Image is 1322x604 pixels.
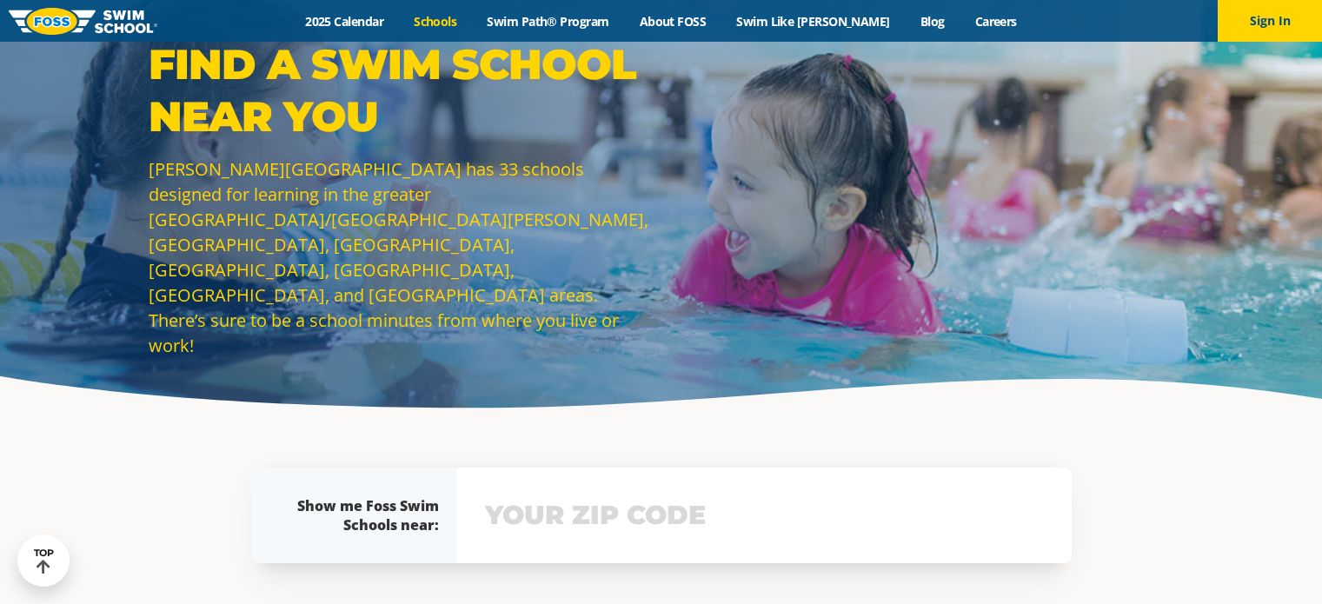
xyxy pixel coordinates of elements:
a: About FOSS [624,13,721,30]
div: Show me Foss Swim Schools near: [286,496,439,534]
a: Swim Like [PERSON_NAME] [721,13,906,30]
div: TOP [34,548,54,574]
img: FOSS Swim School Logo [9,8,157,35]
p: Find a Swim School Near You [149,38,653,143]
a: Swim Path® Program [472,13,624,30]
a: 2025 Calendar [290,13,399,30]
p: [PERSON_NAME][GEOGRAPHIC_DATA] has 33 schools designed for learning in the greater [GEOGRAPHIC_DA... [149,156,653,358]
a: Schools [399,13,472,30]
input: YOUR ZIP CODE [481,490,1047,541]
a: Blog [905,13,960,30]
a: Careers [960,13,1032,30]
